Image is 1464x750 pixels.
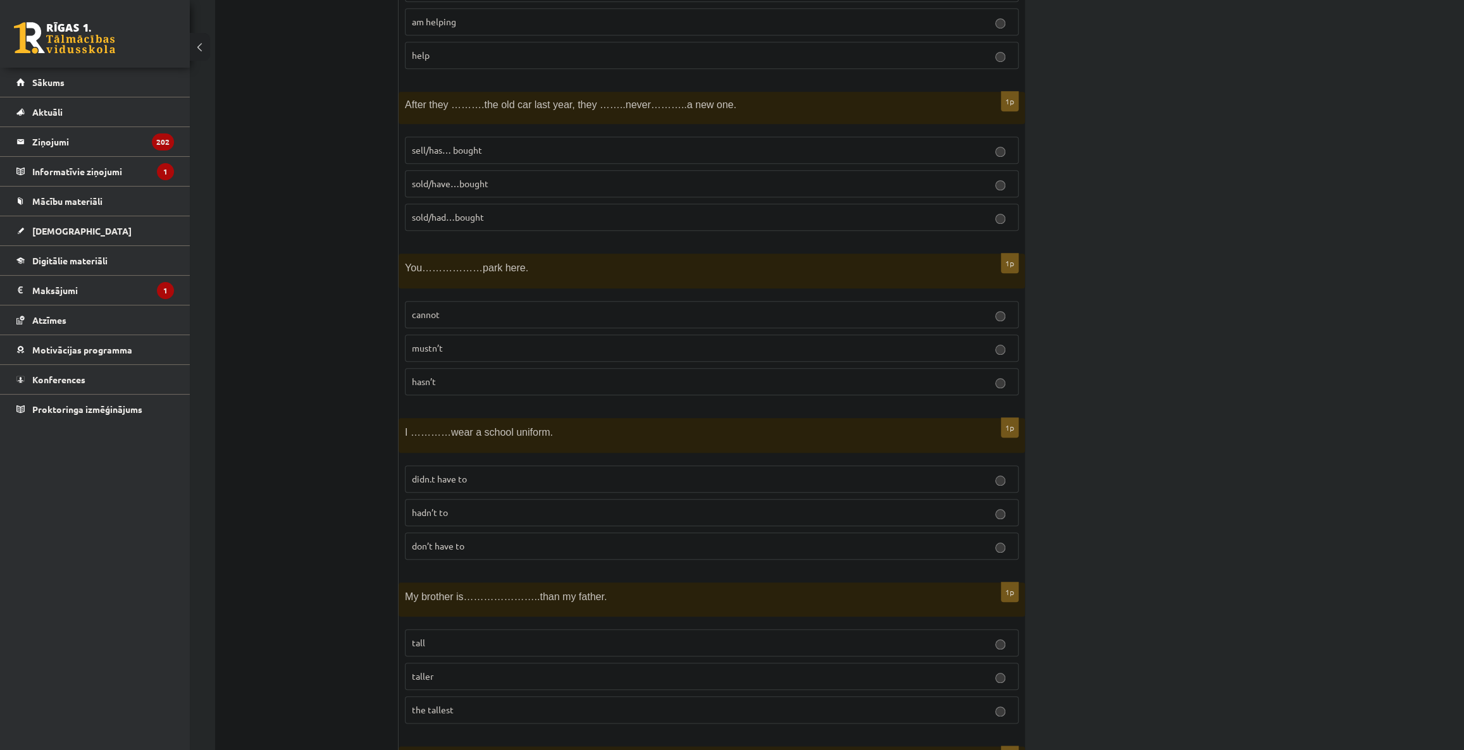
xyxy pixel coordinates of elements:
[995,639,1005,649] input: tall
[16,395,174,424] a: Proktoringa izmēģinājums
[32,77,65,88] span: Sākums
[412,637,425,648] span: tall
[995,706,1005,716] input: the tallest
[412,376,436,387] span: hasn’t
[32,255,108,266] span: Digitālie materiāli
[412,16,456,27] span: am helping
[16,127,174,156] a: Ziņojumi202
[405,262,528,273] span: You………………park here.
[412,211,484,223] span: sold/had…bought
[16,97,174,126] a: Aktuāli
[995,180,1005,190] input: sold/have…bought
[412,309,440,320] span: cannot
[16,157,174,186] a: Informatīvie ziņojumi1
[16,365,174,394] a: Konferences
[14,22,115,54] a: Rīgas 1. Tālmācības vidusskola
[995,378,1005,388] input: hasn’t
[32,314,66,326] span: Atzīmes
[412,178,488,189] span: sold/have…bought
[412,507,448,518] span: hadn’t to
[152,133,174,151] i: 202
[995,147,1005,157] input: sell/has… bought
[32,127,174,156] legend: Ziņojumi
[995,52,1005,62] input: help
[405,591,607,602] span: My brother is…………………..than my father.
[412,144,482,156] span: sell/has… bought
[157,163,174,180] i: 1
[995,345,1005,355] input: mustn’t
[1001,91,1019,111] p: 1p
[995,673,1005,683] input: taller
[405,99,736,110] span: After they ……….the old car last year, they ……..never………..a new one.
[412,342,443,353] span: mustn’t
[32,403,142,415] span: Proktoringa izmēģinājums
[32,344,132,355] span: Motivācijas programma
[16,276,174,305] a: Maksājumi1
[16,335,174,364] a: Motivācijas programma
[32,106,63,118] span: Aktuāli
[405,427,553,438] span: I …………wear a school uniform.
[1001,253,1019,273] p: 1p
[995,311,1005,321] input: cannot
[16,216,174,245] a: [DEMOGRAPHIC_DATA]
[1001,417,1019,438] p: 1p
[412,49,430,61] span: help
[1001,582,1019,602] p: 1p
[32,195,102,207] span: Mācību materiāli
[412,540,464,551] span: don’t have to
[412,704,454,715] span: the tallest
[16,246,174,275] a: Digitālie materiāli
[16,68,174,97] a: Sākums
[32,374,85,385] span: Konferences
[16,187,174,216] a: Mācību materiāli
[995,543,1005,553] input: don’t have to
[157,282,174,299] i: 1
[16,305,174,335] a: Atzīmes
[32,225,132,237] span: [DEMOGRAPHIC_DATA]
[32,276,174,305] legend: Maksājumi
[32,157,174,186] legend: Informatīvie ziņojumi
[412,670,433,682] span: taller
[995,18,1005,28] input: am helping
[412,473,467,484] span: didn.t have to
[995,476,1005,486] input: didn.t have to
[995,509,1005,519] input: hadn’t to
[995,214,1005,224] input: sold/had…bought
